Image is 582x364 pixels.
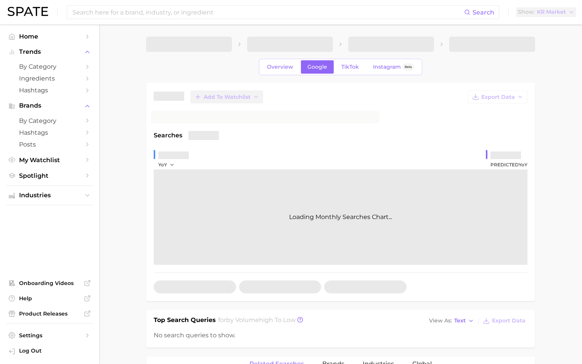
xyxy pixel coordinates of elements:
span: Show [518,10,535,14]
span: Beta [405,64,412,70]
a: Hashtags [6,127,93,139]
button: Export Data [468,90,527,103]
span: Onboarding Videos [19,280,80,287]
h2: for by Volume [218,316,296,326]
span: Settings [19,332,80,339]
span: YoY [519,162,527,168]
span: My Watchlist [19,156,80,164]
a: InstagramBeta [367,60,421,74]
a: Hashtags [6,84,93,96]
span: Brands [19,102,80,109]
span: Predicted [490,160,527,169]
a: Onboarding Videos [6,277,93,289]
span: Text [454,319,466,323]
span: Ingredients [19,75,80,82]
span: Trends [19,48,80,55]
span: Home [19,33,80,40]
span: Industries [19,192,80,199]
button: Brands [6,100,93,111]
span: YoY [158,161,167,168]
span: Help [19,295,80,302]
span: KR Market [537,10,566,14]
a: by Category [6,115,93,127]
span: by Category [19,63,80,70]
span: Spotlight [19,172,80,179]
a: Log out. Currently logged in with e-mail jek@cosmax.com. [6,345,93,358]
span: Export Data [481,94,515,100]
a: Help [6,293,93,304]
img: SPATE [8,7,48,16]
span: Posts [19,141,80,148]
a: Posts [6,139,93,150]
a: Home [6,31,93,42]
span: Add to Watchlist [204,94,251,100]
button: Add to Watchlist [190,90,263,103]
h1: Top Search Queries [154,316,216,326]
button: Trends [6,46,93,58]
div: No search queries to show. [154,331,527,340]
span: Instagram [373,64,401,70]
span: Overview [267,64,293,70]
span: high to low [259,316,296,324]
span: Hashtags [19,129,80,136]
a: Product Releases [6,308,93,319]
button: View AsText [427,316,476,326]
a: by Category [6,61,93,72]
span: Searches [154,131,182,140]
span: Hashtags [19,87,80,94]
span: Google [307,64,327,70]
a: Overview [260,60,300,74]
div: Loading Monthly Searches Chart... [154,169,527,265]
a: Settings [6,330,93,341]
span: Product Releases [19,310,80,317]
button: YoY [158,160,175,169]
span: View As [429,319,452,323]
button: Industries [6,190,93,201]
span: Log Out [19,347,87,354]
span: Search [473,9,494,16]
button: Export Data [481,316,527,326]
span: TikTok [341,64,359,70]
a: Google [301,60,334,74]
a: My Watchlist [6,154,93,166]
span: by Category [19,117,80,124]
a: Ingredients [6,72,93,84]
span: Export Data [492,317,526,324]
a: TikTok [335,60,365,74]
a: Spotlight [6,170,93,182]
input: Search here for a brand, industry, or ingredient [72,6,464,19]
button: ShowKR Market [516,7,576,17]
